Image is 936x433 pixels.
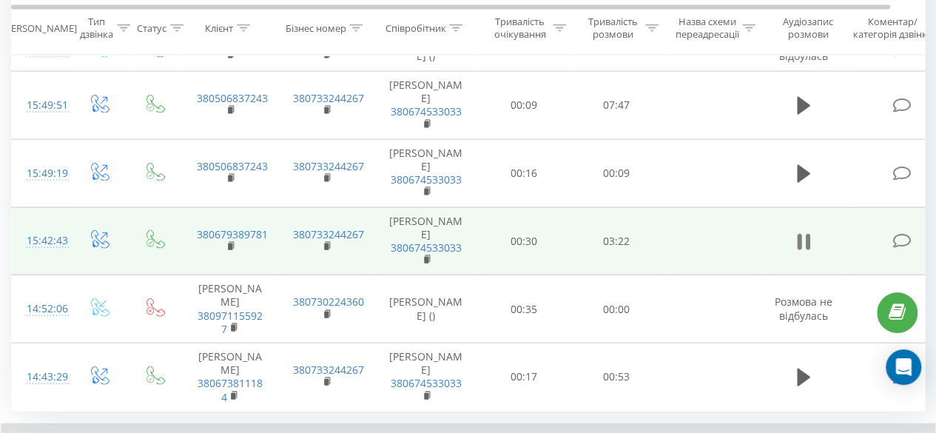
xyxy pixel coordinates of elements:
span: Розмова не відбулась [775,295,832,322]
a: 380733244267 [293,227,364,241]
a: 380506837243 [197,159,268,173]
div: Аудіозапис розмови [772,16,844,41]
div: Тривалість очікування [491,16,549,41]
a: 380733244267 [293,91,364,105]
a: 380674533033 [391,172,462,187]
div: Бізнес номер [285,21,346,34]
div: Open Intercom Messenger [886,349,921,385]
div: Тривалість розмови [583,16,642,41]
td: 03:22 [570,207,663,275]
div: Клієнт [205,21,233,34]
td: 07:47 [570,72,663,140]
td: 00:16 [478,139,570,207]
div: 14:52:06 [27,295,56,323]
a: 380674533033 [391,376,462,390]
a: 380673811184 [198,376,263,403]
a: 380679389781 [197,227,268,241]
td: [PERSON_NAME] [374,207,478,275]
td: [PERSON_NAME] [182,275,278,343]
div: Статус [137,21,166,34]
td: 00:17 [478,343,570,412]
td: 00:30 [478,207,570,275]
td: 00:35 [478,275,570,343]
td: [PERSON_NAME] () [374,275,478,343]
div: [PERSON_NAME] [2,21,77,34]
div: 15:49:51 [27,91,56,120]
div: 15:49:19 [27,159,56,188]
td: [PERSON_NAME] [182,343,278,412]
a: 380733244267 [293,363,364,377]
div: Назва схеми переадресації [675,16,738,41]
div: 15:42:43 [27,226,56,255]
a: 380674533033 [391,104,462,118]
div: Коментар/категорія дзвінка [849,16,936,41]
a: 380733244267 [293,159,364,173]
td: [PERSON_NAME] [374,343,478,412]
div: 14:43:29 [27,363,56,392]
td: [PERSON_NAME] [374,139,478,207]
td: 00:09 [570,139,663,207]
a: 380971155927 [198,309,263,336]
td: 00:53 [570,343,663,412]
td: 00:00 [570,275,663,343]
a: 380730224360 [293,295,364,309]
div: Тип дзвінка [80,16,113,41]
td: [PERSON_NAME] [374,72,478,140]
a: 380506837243 [197,91,268,105]
td: 00:09 [478,72,570,140]
a: 380674533033 [391,241,462,255]
div: Співробітник [385,21,445,34]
